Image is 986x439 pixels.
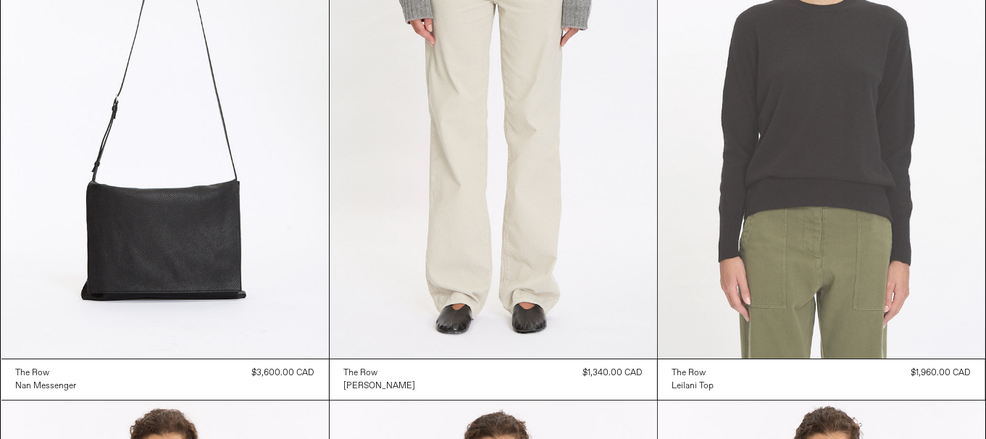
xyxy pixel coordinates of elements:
a: [PERSON_NAME] [344,380,416,393]
a: The Row [672,367,714,380]
div: The Row [16,367,50,380]
div: $1,340.00 CAD [583,367,643,380]
a: The Row [16,367,77,380]
div: $3,600.00 CAD [252,367,314,380]
div: The Row [344,367,378,380]
div: [PERSON_NAME] [344,380,416,393]
a: Leilani Top [672,380,714,393]
div: Nan Messenger [16,380,77,393]
div: Leilani Top [672,380,714,393]
div: $1,960.00 CAD [911,367,971,380]
div: The Row [672,367,706,380]
a: Nan Messenger [16,380,77,393]
a: The Row [344,367,416,380]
